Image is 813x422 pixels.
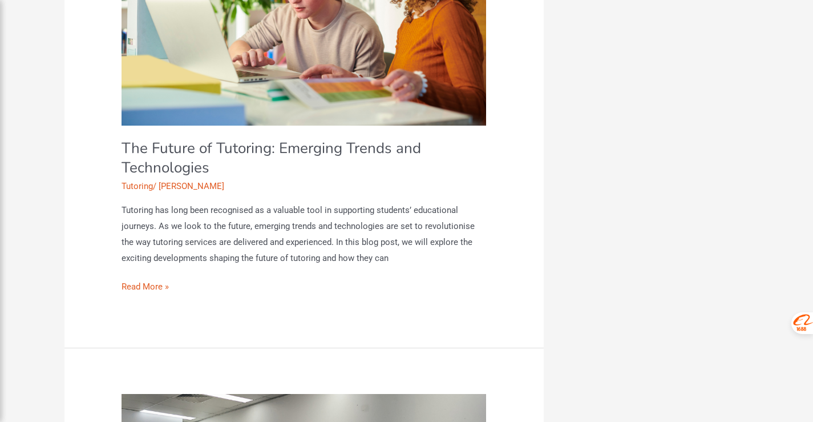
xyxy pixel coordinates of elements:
p: Tutoring has long been recognised as a valuable tool in supporting students’ educational journeys... [122,203,487,266]
a: [PERSON_NAME] [159,181,224,191]
iframe: Chat Widget [611,293,813,422]
div: / [122,180,487,193]
a: The Future of Tutoring: Emerging Trends and Technologies [122,138,421,178]
a: Tutoring [122,181,153,191]
a: Read More » [122,279,169,295]
a: Read: The Future of Tutoring: Emerging Trends and Technologies [122,10,487,21]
